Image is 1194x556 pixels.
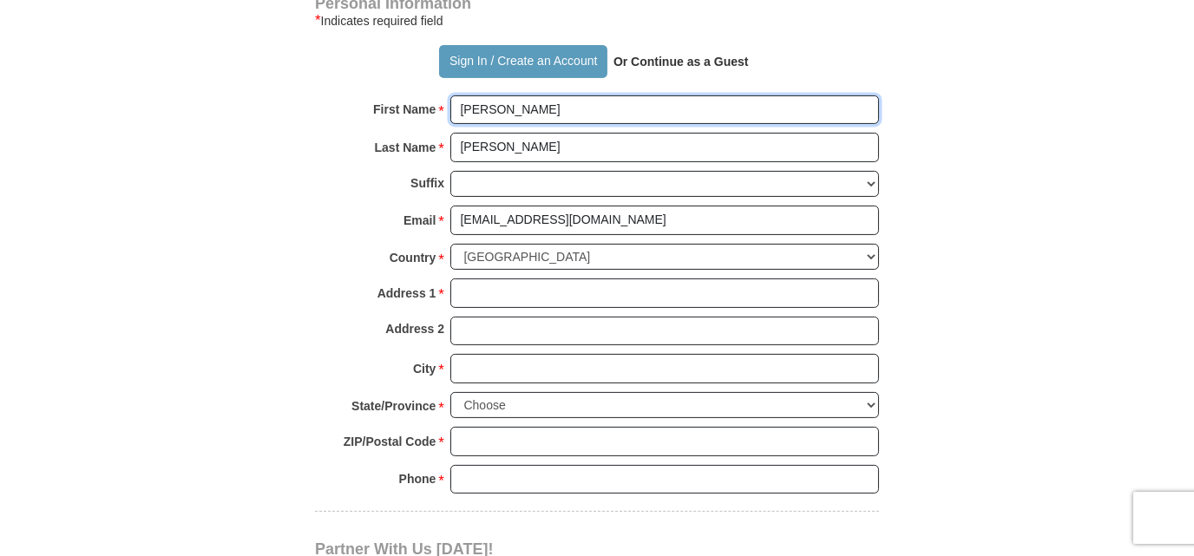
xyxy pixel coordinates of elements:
[403,208,436,232] strong: Email
[385,317,444,341] strong: Address 2
[439,45,607,78] button: Sign In / Create an Account
[390,245,436,270] strong: Country
[315,10,879,31] div: Indicates required field
[375,135,436,160] strong: Last Name
[377,281,436,305] strong: Address 1
[413,356,436,381] strong: City
[613,55,749,69] strong: Or Continue as a Guest
[344,429,436,454] strong: ZIP/Postal Code
[410,171,444,195] strong: Suffix
[351,394,436,418] strong: State/Province
[399,467,436,491] strong: Phone
[373,97,436,121] strong: First Name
